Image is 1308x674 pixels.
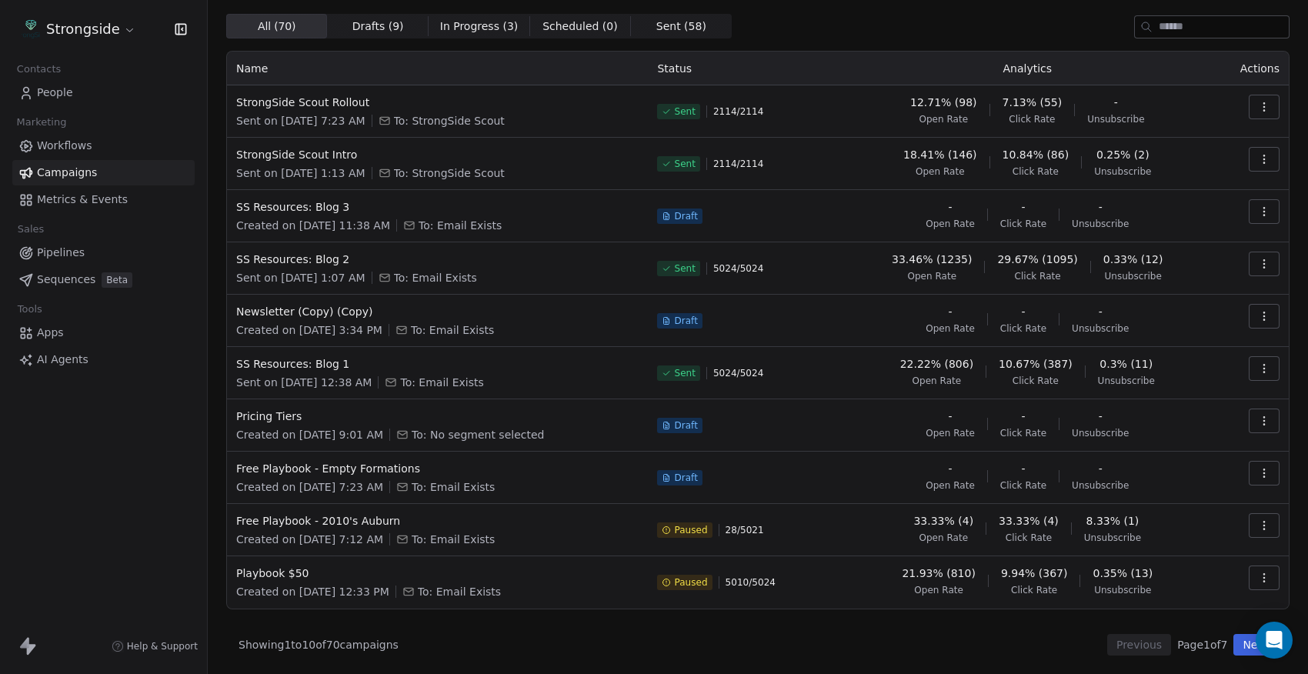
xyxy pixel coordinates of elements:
[1098,375,1155,387] span: Unsubscribe
[902,566,975,581] span: 21.93% (810)
[236,218,390,233] span: Created on [DATE] 11:38 AM
[236,270,365,285] span: Sent on [DATE] 1:07 AM
[12,160,195,185] a: Campaigns
[127,640,198,652] span: Help & Support
[900,356,973,372] span: 22.22% (806)
[440,18,519,35] span: In Progress ( 3 )
[674,105,695,118] span: Sent
[1015,270,1061,282] span: Click Rate
[394,113,505,128] span: To: StrongSide Scout
[236,375,372,390] span: Sent on [DATE] 12:38 AM
[713,158,763,170] span: 2114 / 2114
[926,427,975,439] span: Open Rate
[1099,199,1103,215] span: -
[1099,409,1103,424] span: -
[1003,95,1063,110] span: 7.13% (55)
[999,356,1072,372] span: 10.67% (387)
[236,304,639,319] span: Newsletter (Copy) (Copy)
[1072,479,1129,492] span: Unsubscribe
[674,158,695,170] span: Sent
[674,210,697,222] span: Draft
[916,165,965,178] span: Open Rate
[1086,513,1139,529] span: 8.33% (1)
[37,85,73,101] span: People
[726,524,764,536] span: 28 / 5021
[12,267,195,292] a: SequencesBeta
[236,532,383,547] span: Created on [DATE] 7:12 AM
[948,409,952,424] span: -
[1214,52,1289,85] th: Actions
[674,367,695,379] span: Sent
[37,325,64,341] span: Apps
[1096,147,1150,162] span: 0.25% (2)
[997,252,1077,267] span: 29.67% (1095)
[1011,584,1057,596] span: Click Rate
[236,113,365,128] span: Sent on [DATE] 7:23 AM
[713,105,763,118] span: 2114 / 2114
[914,584,963,596] span: Open Rate
[412,427,544,442] span: To: No segment selected
[1003,147,1069,162] span: 10.84% (86)
[674,262,695,275] span: Sent
[1000,479,1046,492] span: Click Rate
[22,20,40,38] img: Logo%20gradient%20V_1.png
[236,199,639,215] span: SS Resources: Blog 3
[907,270,956,282] span: Open Rate
[1256,622,1293,659] div: Open Intercom Messenger
[919,113,968,125] span: Open Rate
[1013,375,1059,387] span: Click Rate
[10,111,73,134] span: Marketing
[1177,637,1227,652] span: Page 1 of 7
[418,584,501,599] span: To: Email Exists
[37,138,92,154] span: Workflows
[926,479,975,492] span: Open Rate
[1072,322,1129,335] span: Unsubscribe
[542,18,618,35] span: Scheduled ( 0 )
[12,133,195,158] a: Workflows
[656,18,706,35] span: Sent ( 58 )
[1021,409,1025,424] span: -
[112,640,198,652] a: Help & Support
[1099,356,1153,372] span: 0.3% (11)
[352,18,404,35] span: Drafts ( 9 )
[412,532,495,547] span: To: Email Exists
[948,461,952,476] span: -
[46,19,120,39] span: Strongside
[37,192,128,208] span: Metrics & Events
[1013,165,1059,178] span: Click Rate
[236,252,639,267] span: SS Resources: Blog 2
[674,472,697,484] span: Draft
[892,252,972,267] span: 33.46% (1235)
[948,304,952,319] span: -
[926,218,975,230] span: Open Rate
[674,315,697,327] span: Draft
[948,199,952,215] span: -
[840,52,1214,85] th: Analytics
[11,298,48,321] span: Tools
[102,272,132,288] span: Beta
[1094,165,1151,178] span: Unsubscribe
[236,147,639,162] span: StrongSide Scout Intro
[11,218,51,241] span: Sales
[394,165,505,181] span: To: StrongSide Scout
[12,187,195,212] a: Metrics & Events
[919,532,968,544] span: Open Rate
[12,320,195,345] a: Apps
[412,479,495,495] span: To: Email Exists
[1000,427,1046,439] span: Click Rate
[1114,95,1118,110] span: -
[1021,461,1025,476] span: -
[926,322,975,335] span: Open Rate
[1001,566,1068,581] span: 9.94% (367)
[1000,322,1046,335] span: Click Rate
[411,322,494,338] span: To: Email Exists
[236,461,639,476] span: Free Playbook - Empty Formations
[236,513,639,529] span: Free Playbook - 2010's Auburn
[674,419,697,432] span: Draft
[674,576,707,589] span: Paused
[726,576,776,589] span: 5010 / 5024
[1094,584,1151,596] span: Unsubscribe
[1021,199,1025,215] span: -
[913,375,962,387] span: Open Rate
[37,245,85,261] span: Pipelines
